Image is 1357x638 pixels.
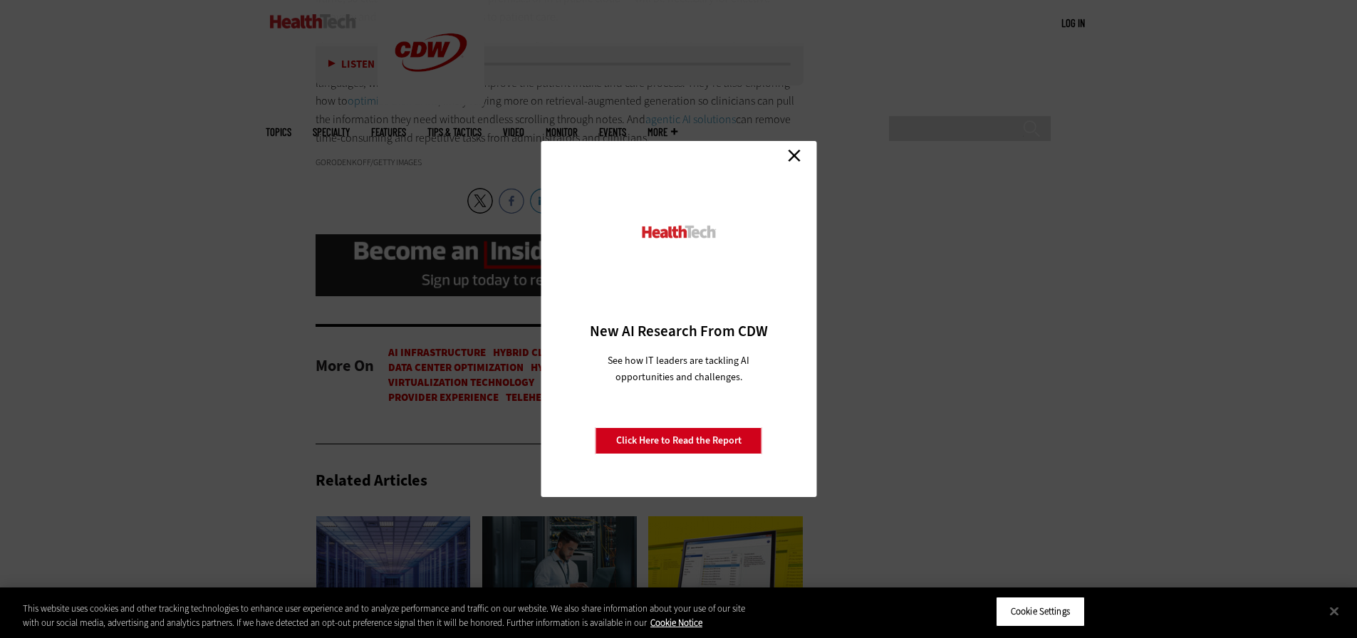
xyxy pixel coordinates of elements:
a: Close [784,145,805,166]
button: Cookie Settings [996,597,1085,627]
div: This website uses cookies and other tracking technologies to enhance user experience and to analy... [23,602,747,629]
p: See how IT leaders are tackling AI opportunities and challenges. [591,352,766,385]
a: More information about your privacy [650,617,702,629]
img: HealthTech_0.png [640,224,717,239]
button: Close [1319,595,1350,627]
h3: New AI Research From CDW [566,321,791,341]
a: Click Here to Read the Report [596,427,762,454]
